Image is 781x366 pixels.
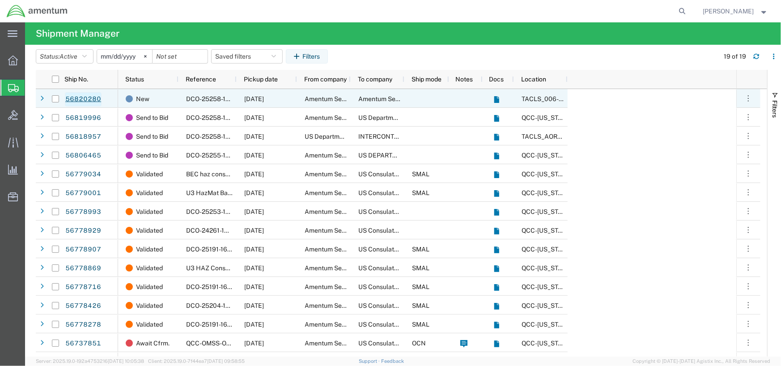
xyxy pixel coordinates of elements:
[6,4,68,18] img: logo
[186,227,244,234] span: DCO-24261-153730
[305,302,372,309] span: Amentum Services, Inc.
[59,53,77,60] span: Active
[305,208,372,215] span: Amentum Services, Inc.
[305,227,372,234] span: Amentum Services, Inc.
[186,283,243,290] span: DCO-25191-165265
[186,114,244,121] span: DCO-25258-168156
[358,264,422,272] span: US Consulate General
[136,127,168,146] span: Send to Bid
[186,152,244,159] span: DCO-25255-168104
[358,170,422,178] span: US Consulate General
[358,302,422,309] span: US Consulate General
[65,149,102,163] a: 56806465
[522,189,571,196] span: QCC-Texas
[186,189,253,196] span: U3 HazMat Batch - 9/12
[65,205,102,219] a: 56778993
[65,224,102,238] a: 56778929
[244,170,264,178] span: 09/10/2025
[305,264,372,272] span: Amentum Services, Inc.
[632,357,770,365] span: Copyright © [DATE]-[DATE] Agistix Inc., All Rights Reserved
[136,165,163,183] span: Validated
[36,49,93,64] button: Status:Active
[186,208,244,215] span: DCO-25253-168014
[412,321,429,328] span: SMAL
[358,227,422,234] span: US Consulate General
[65,261,102,276] a: 56778869
[381,358,404,364] a: Feedback
[186,246,242,253] span: DCO-25191-165261
[412,170,429,178] span: SMAL
[207,358,245,364] span: [DATE] 09:58:55
[286,49,328,64] button: Filters
[522,283,571,290] span: QCC-Texas
[65,130,102,144] a: 56818957
[136,108,168,127] span: Send to Bid
[136,240,163,259] span: Validated
[244,227,264,234] span: 09/10/2025
[522,302,571,309] span: QCC-Texas
[522,208,571,215] span: QCC-Texas
[724,52,746,61] div: 19 of 19
[522,133,697,140] span: TACLS_AOR14-Djibouti. Africa
[358,340,422,347] span: US Consulate General
[305,152,372,159] span: Amentum Services, Inc.
[244,302,264,309] span: 09/10/2025
[136,221,163,240] span: Validated
[36,22,119,45] h4: Shipment Manager
[65,318,102,332] a: 56778278
[125,76,144,83] span: Status
[455,76,473,83] span: Notes
[186,133,244,140] span: DCO-25258-168137
[305,170,370,178] span: Amentum Services, Inc
[97,50,152,63] input: Not set
[522,114,571,121] span: QCC-Texas
[136,183,163,202] span: Validated
[65,336,102,351] a: 56737851
[522,95,638,102] span: TACLS_006-Steven's Aviation
[358,133,478,140] span: INTERCONTINENTAL JET SERVICE CORP
[358,76,392,83] span: To company
[358,95,425,102] span: Amentum Services, Inc.
[153,50,208,63] input: Not set
[522,246,571,253] span: QCC-Texas
[244,95,264,102] span: 09/15/2025
[489,76,504,83] span: Docs
[136,315,163,334] span: Validated
[136,146,168,165] span: Send to Bid
[65,111,102,125] a: 56819996
[703,6,769,17] button: [PERSON_NAME]
[358,114,436,121] span: US Department of Defense
[136,334,170,353] span: Await Cfrm.
[522,264,571,272] span: QCC-Texas
[305,189,372,196] span: Amentum Services, Inc.
[304,76,347,83] span: From company
[412,283,429,290] span: SMAL
[358,246,422,253] span: US Consulate General
[136,259,163,277] span: Validated
[65,186,102,200] a: 56779001
[136,89,149,108] span: New
[305,133,382,140] span: US Department of Defense
[358,208,422,215] span: US Consulate General
[412,76,441,83] span: Ship mode
[305,246,372,253] span: Amentum Services, Inc.
[65,167,102,182] a: 56779034
[412,264,429,272] span: SMAL
[65,92,102,106] a: 56820280
[186,95,244,102] span: DCO-25258-168168
[359,358,381,364] a: Support
[136,296,163,315] span: Validated
[412,246,429,253] span: SMAL
[358,321,422,328] span: US Consulate General
[186,264,258,272] span: U3 HAZ Console Batch 4
[65,243,102,257] a: 56778907
[358,189,422,196] span: US Consulate General
[305,114,372,121] span: Amentum Services, Inc.
[521,76,546,83] span: Location
[36,358,144,364] span: Server: 2025.19.0-192a4753216
[522,152,571,159] span: QCC-Texas
[358,283,422,290] span: US Consulate General
[244,283,264,290] span: 09/10/2025
[186,170,249,178] span: BEC haz console 9/10
[305,95,372,102] span: Amentum Services, Inc.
